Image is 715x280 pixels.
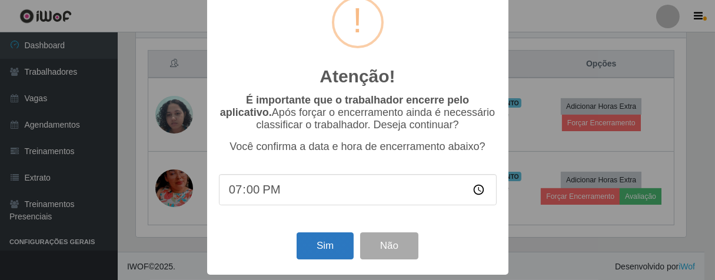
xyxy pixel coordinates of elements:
[219,94,497,131] p: Após forçar o encerramento ainda é necessário classificar o trabalhador. Deseja continuar?
[220,94,469,118] b: É importante que o trabalhador encerre pelo aplicativo.
[297,232,354,260] button: Sim
[320,66,395,87] h2: Atenção!
[360,232,418,260] button: Não
[219,141,497,153] p: Você confirma a data e hora de encerramento abaixo?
